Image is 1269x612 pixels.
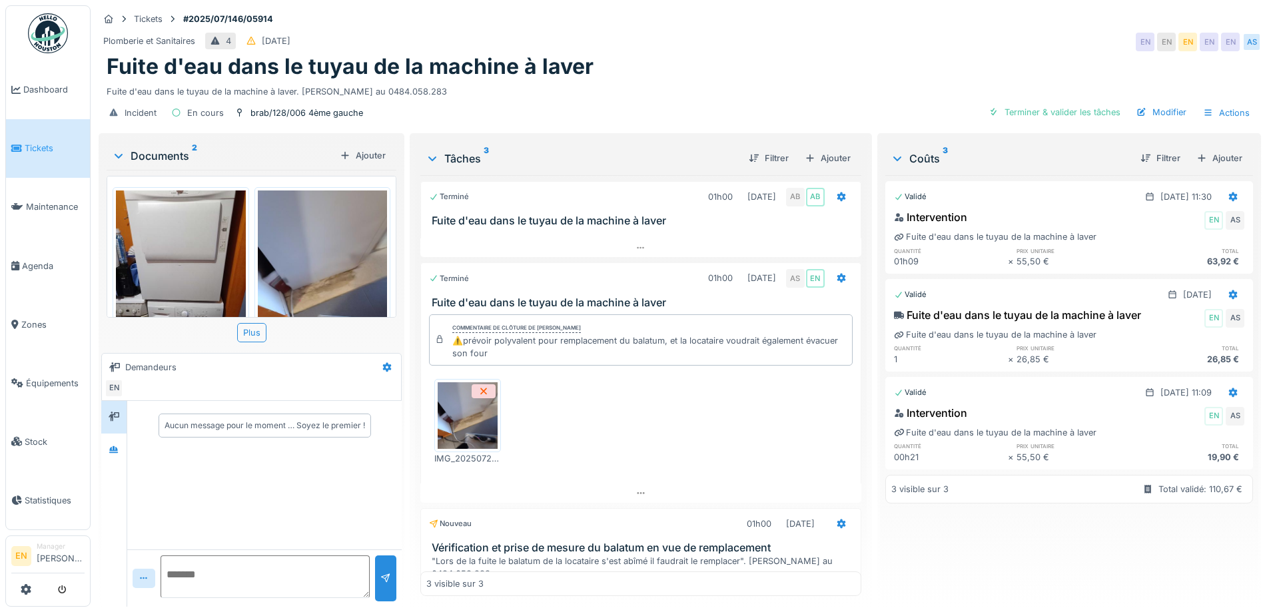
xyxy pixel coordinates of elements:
div: 00h21 [894,451,1008,463]
div: EN [1221,33,1240,51]
img: q5rphaosyp00k5evpifgdz1ienqh [258,190,388,363]
div: Terminé [429,191,469,202]
div: AB [786,188,805,206]
div: Actions [1197,103,1256,123]
div: Manager [37,541,85,551]
strong: #2025/07/146/05914 [178,13,278,25]
div: [DATE] [1183,288,1212,301]
div: Fuite d'eau dans le tuyau de la machine à laver [894,426,1096,439]
div: 01h00 [747,517,771,530]
span: Tickets [25,142,85,154]
div: [DATE] [262,35,290,47]
div: AB [806,188,825,206]
img: persksk04bsyikk0v0zmq60hldi3 [438,382,498,449]
div: Tâches [426,151,737,166]
span: Équipements [26,377,85,390]
sup: 3 [484,151,489,166]
h3: Fuite d'eau dans le tuyau de la machine à laver [432,214,855,227]
div: Intervention [894,405,967,421]
div: brab/128/006 4ème gauche [250,107,363,119]
div: Filtrer [743,149,794,167]
a: Stock [6,412,90,471]
div: Modifier [1131,103,1192,121]
div: Demandeurs [125,361,177,374]
div: 3 visible sur 3 [891,483,949,495]
h6: quantité [894,246,1008,255]
h6: total [1130,344,1244,352]
div: Filtrer [1135,149,1186,167]
div: × [1008,451,1017,463]
div: [DATE] 11:09 [1160,386,1212,399]
div: AS [1226,407,1244,426]
div: AS [1226,211,1244,230]
div: Ajouter [1191,149,1248,167]
span: Zones [21,318,85,331]
div: 26,85 € [1017,353,1130,366]
sup: 2 [192,148,197,164]
h6: total [1130,442,1244,450]
div: Aucun message pour le moment … Soyez le premier ! [165,420,365,432]
div: × [1008,255,1017,268]
h6: quantité [894,344,1008,352]
div: EN [1204,407,1223,426]
div: [DATE] [747,272,776,284]
div: [DATE] 11:30 [1160,190,1212,203]
div: Validé [894,191,927,202]
div: EN [806,269,825,288]
div: Nouveau [429,518,472,529]
div: Fuite d'eau dans le tuyau de la machine à laver. [PERSON_NAME] au 0484.058.283 [107,80,1253,98]
div: Validé [894,387,927,398]
div: Incident [125,107,157,119]
div: 26,85 € [1130,353,1244,366]
div: 55,50 € [1017,255,1130,268]
div: [DATE] [747,190,776,203]
a: Équipements [6,354,90,412]
div: 3 visible sur 3 [426,577,484,590]
img: q6vb17c40mg9sd12wju6m2ofv5ya [116,190,246,363]
div: 01h09 [894,255,1008,268]
div: IMG_20250724_123339_294.jpg [434,452,501,465]
div: Plomberie et Sanitaires [103,35,195,47]
div: Plus [237,323,266,342]
div: Fuite d'eau dans le tuyau de la machine à laver [894,230,1096,243]
a: Tickets [6,119,90,178]
div: En cours [187,107,224,119]
div: AS [1226,309,1244,328]
span: Agenda [22,260,85,272]
span: Maintenance [26,200,85,213]
h3: Vérification et prise de mesure du balatum en vue de remplacement [432,541,855,554]
span: Dashboard [23,83,85,96]
div: Terminer & valider les tâches [983,103,1126,121]
div: EN [1200,33,1218,51]
div: × [1008,353,1017,366]
div: EN [105,379,123,398]
a: Agenda [6,236,90,295]
span: Stock [25,436,85,448]
li: EN [11,546,31,566]
div: EN [1136,33,1154,51]
a: Maintenance [6,178,90,236]
li: [PERSON_NAME] [37,541,85,570]
div: Validé [894,289,927,300]
div: 19,90 € [1130,451,1244,463]
div: EN [1204,211,1223,230]
sup: 3 [943,151,948,166]
div: Coûts [891,151,1130,166]
h6: quantité [894,442,1008,450]
div: Fuite d'eau dans le tuyau de la machine à laver [894,307,1141,323]
a: Dashboard [6,61,90,119]
div: [DATE] [786,517,815,530]
h1: Fuite d'eau dans le tuyau de la machine à laver [107,54,594,79]
div: Total validé: 110,67 € [1158,483,1242,495]
div: 4 [226,35,231,47]
div: EN [1204,309,1223,328]
div: EN [1157,33,1176,51]
div: 01h00 [708,272,733,284]
div: Ajouter [334,147,391,164]
img: Badge_color-CXgf-gQk.svg [28,13,68,53]
div: "Lors de la fuite le balatum de la locataire s'est abîmé il faudrait le remplacer". [PERSON_NAME]... [432,555,855,580]
a: Statistiques [6,471,90,529]
div: ⚠️prévoir polyvalent pour remplacement du balatum, et la locataire voudrait également évacuer son... [452,334,846,360]
div: Intervention [894,209,967,225]
h6: total [1130,246,1244,255]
